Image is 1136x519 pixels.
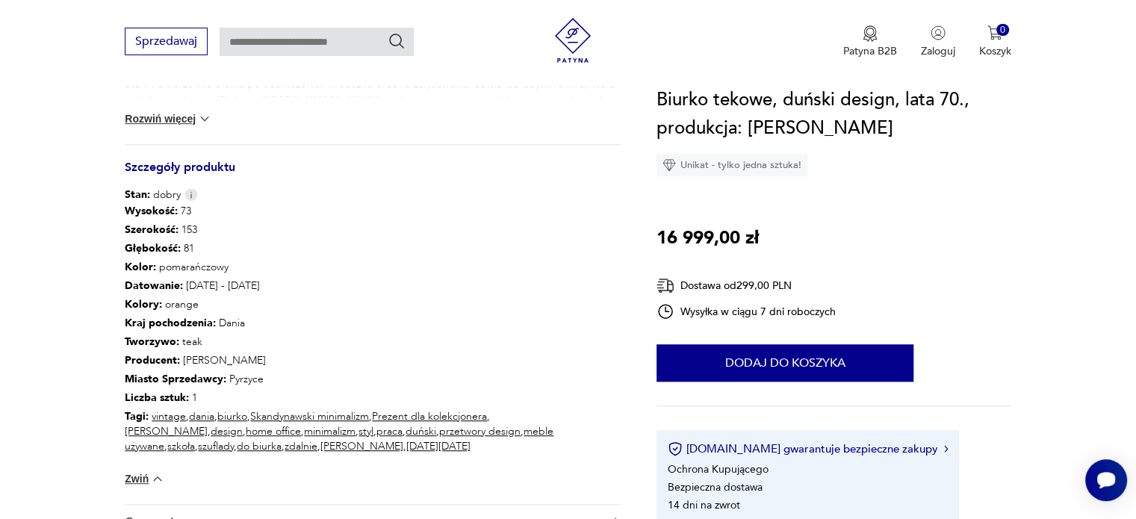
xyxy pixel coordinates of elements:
[125,408,621,456] p: , , , , , , , , , , , , , , , , , , ,
[125,163,621,187] h3: Szczegóły produktu
[843,25,897,58] button: Patyna B2B
[184,188,198,201] img: Info icon
[125,111,211,126] button: Rozwiń więcej
[198,439,234,453] a: szuflady
[668,462,769,476] li: Ochrona Kupującego
[388,32,406,50] button: Szukaj
[863,25,878,42] img: Ikona medalu
[359,424,373,438] a: styl
[167,439,195,453] a: szkoła
[152,409,186,423] a: vintage
[921,25,955,58] button: Zaloguj
[125,204,178,218] b: Wysokość :
[1085,459,1127,501] iframe: Smartsupp widget button
[125,372,226,386] b: Miasto Sprzedawcy :
[125,335,179,349] b: Tworzywo :
[150,471,165,486] img: chevron down
[657,154,807,176] div: Unikat - tylko jedna sztuka!
[944,445,949,453] img: Ikona strzałki w prawo
[979,25,1011,58] button: 0Koszyk
[125,187,150,202] b: Stan:
[125,370,621,389] p: Pyrzyce
[285,439,317,453] a: zdalnie
[197,111,212,126] img: chevron down
[237,439,282,453] a: do biurka
[125,314,621,333] p: Dania
[668,441,948,456] button: [DOMAIN_NAME] gwarantuje bezpieczne zakupy
[657,302,836,320] div: Wysyłka w ciągu 7 dni roboczych
[125,258,621,277] p: pomarańczowy
[125,241,181,255] b: Głębokość :
[125,389,621,408] p: 1
[125,352,621,370] p: [PERSON_NAME]
[996,24,1009,37] div: 0
[189,409,214,423] a: dania
[125,297,162,311] b: Kolory :
[657,344,913,382] button: Dodaj do koszyka
[657,276,674,295] img: Ikona dostawy
[125,424,553,453] a: meble używane
[125,37,208,48] a: Sprzedawaj
[376,424,403,438] a: praca
[657,276,836,295] div: Dostawa od 299,00 PLN
[125,260,156,274] b: Kolor:
[668,480,763,494] li: Bezpieczna dostawa
[657,224,759,252] p: 16 999,00 zł
[125,424,208,438] a: [PERSON_NAME]
[211,424,243,438] a: design
[125,202,621,221] p: 73
[217,409,247,423] a: biurko
[304,424,356,438] a: minimalizm
[125,28,208,55] button: Sprzedawaj
[662,158,676,172] img: Ikona diamentu
[246,424,301,438] a: home office
[125,187,181,202] span: dobry
[987,25,1002,40] img: Ikona koszyka
[125,277,621,296] p: [DATE] - [DATE]
[406,424,436,438] a: duński
[125,221,621,240] p: 153
[921,44,955,58] p: Zaloguj
[657,86,1011,143] h1: Biurko tekowe, duński design, lata 70., produkcja: [PERSON_NAME]
[372,409,487,423] a: Prezent dla kolekcjonera
[125,409,149,423] b: Tagi:
[125,279,183,293] b: Datowanie :
[125,240,621,258] p: 81
[250,409,369,423] a: Skandynawski minimalizm
[125,471,164,486] button: Zwiń
[125,296,621,314] p: orange
[125,223,179,237] b: Szerokość :
[931,25,946,40] img: Ikonka użytkownika
[125,316,216,330] b: Kraj pochodzenia :
[550,18,595,63] img: Patyna - sklep z meblami i dekoracjami vintage
[668,441,683,456] img: Ikona certyfikatu
[979,44,1011,58] p: Koszyk
[439,424,521,438] a: przetwory design
[843,44,897,58] p: Patyna B2B
[843,25,897,58] a: Ikona medaluPatyna B2B
[406,439,471,453] a: [DATE][DATE]
[125,353,180,367] b: Producent :
[668,498,740,512] li: 14 dni na zwrot
[320,439,403,453] a: [PERSON_NAME]
[125,391,189,405] b: Liczba sztuk:
[125,333,621,352] p: teak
